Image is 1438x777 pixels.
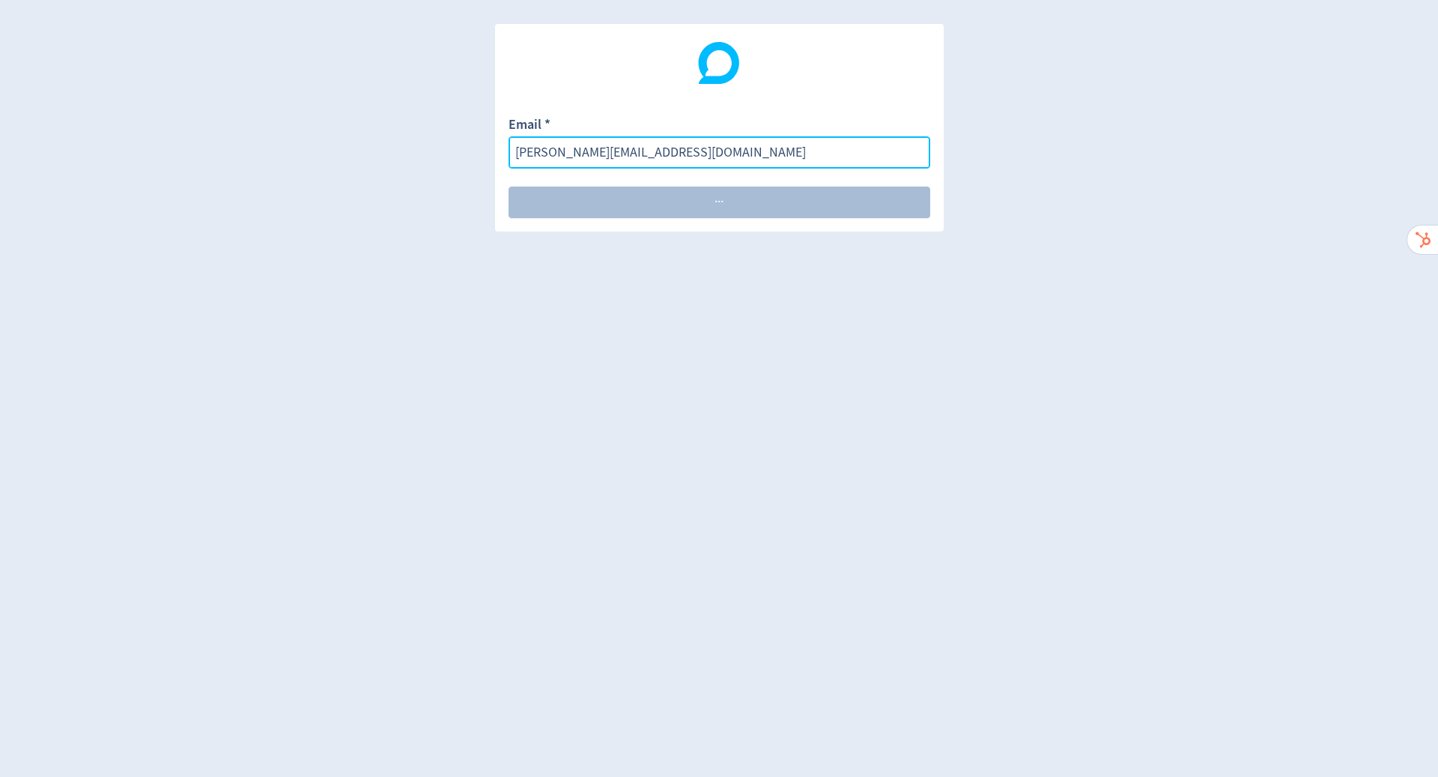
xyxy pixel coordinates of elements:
label: Email * [509,115,550,136]
img: Digivizer Logo [698,42,740,84]
button: ··· [509,187,930,218]
span: · [715,196,718,209]
span: · [720,196,723,209]
span: · [718,196,720,209]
